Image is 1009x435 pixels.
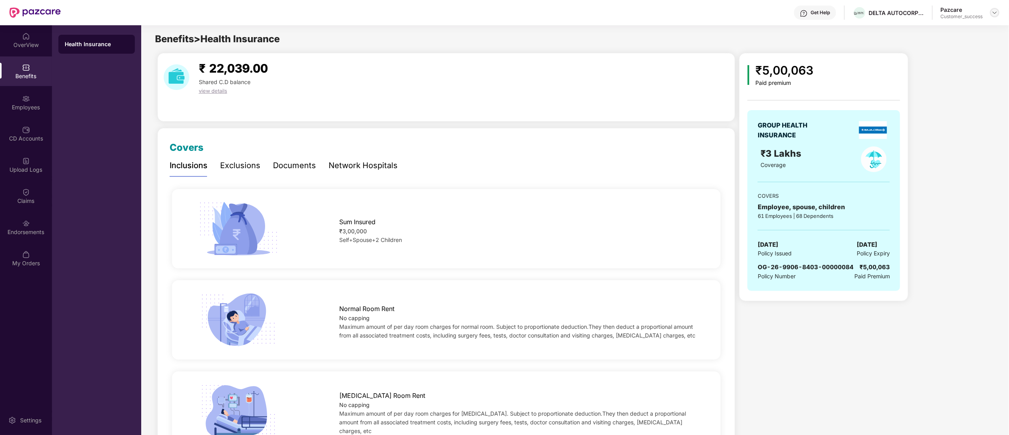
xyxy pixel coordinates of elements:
[170,159,207,172] div: Inclusions
[758,192,890,200] div: COVERS
[9,7,61,18] img: New Pazcare Logo
[196,199,281,259] img: icon
[758,240,778,249] span: [DATE]
[339,323,695,339] span: Maximum amount of per day room charges for normal room. Subject to proportionate deduction.They t...
[199,79,250,85] span: Shared C.D balance
[761,161,786,168] span: Coverage
[941,6,983,13] div: Pazcare
[860,262,890,272] div: ₹5,00,063
[758,273,796,279] span: Policy Number
[22,32,30,40] img: svg+xml;base64,PHN2ZyBpZD0iSG9tZSIgeG1sbnM9Imh0dHA6Ly93d3cudzMub3JnLzIwMDAvc3ZnIiB3aWR0aD0iMjAiIG...
[761,148,804,159] span: ₹3 Lakhs
[941,13,983,20] div: Customer_success
[869,9,924,17] div: DELTA AUTOCORP PRIVATE LIMITED
[756,80,814,86] div: Paid premium
[8,416,16,424] img: svg+xml;base64,PHN2ZyBpZD0iU2V0dGluZy0yMHgyMCIgeG1sbnM9Imh0dHA6Ly93d3cudzMub3JnLzIwMDAvc3ZnIiB3aW...
[339,236,402,243] span: Self+Spouse+2 Children
[339,391,425,401] span: [MEDICAL_DATA] Room Rent
[758,212,890,220] div: 61 Employees | 68 Dependents
[196,290,281,350] img: icon
[992,9,998,16] img: svg+xml;base64,PHN2ZyBpZD0iRHJvcGRvd24tMzJ4MzIiIHhtbG5zPSJodHRwOi8vd3d3LnczLm9yZy8yMDAwL3N2ZyIgd2...
[339,227,697,236] div: ₹3,00,000
[65,40,129,48] div: Health Insurance
[756,61,814,80] div: ₹5,00,063
[857,240,877,249] span: [DATE]
[22,157,30,165] img: svg+xml;base64,PHN2ZyBpZD0iVXBsb2FkX0xvZ3MiIGRhdGEtbmFtZT0iVXBsb2FkIExvZ3MiIHhtbG5zPSJodHRwOi8vd3...
[859,121,887,139] img: insurerLogo
[758,249,792,258] span: Policy Issued
[758,120,827,140] div: GROUP HEALTH INSURANCE
[18,416,44,424] div: Settings
[339,217,376,227] span: Sum Insured
[854,11,865,15] img: Picture1.png
[273,159,316,172] div: Documents
[747,65,749,85] img: icon
[22,126,30,134] img: svg+xml;base64,PHN2ZyBpZD0iQ0RfQWNjb3VudHMiIGRhdGEtbmFtZT0iQ0QgQWNjb3VudHMiIHhtbG5zPSJodHRwOi8vd3...
[22,188,30,196] img: svg+xml;base64,PHN2ZyBpZD0iQ2xhaW0iIHhtbG5zPSJodHRwOi8vd3d3LnczLm9yZy8yMDAwL3N2ZyIgd2lkdGg9IjIwIi...
[339,304,394,314] span: Normal Room Rent
[155,33,280,45] span: Benefits > Health Insurance
[164,64,189,90] img: download
[22,64,30,71] img: svg+xml;base64,PHN2ZyBpZD0iQmVuZWZpdHMiIHhtbG5zPSJodHRwOi8vd3d3LnczLm9yZy8yMDAwL3N2ZyIgd2lkdGg9Ij...
[22,95,30,103] img: svg+xml;base64,PHN2ZyBpZD0iRW1wbG95ZWVzIiB4bWxucz0iaHR0cDovL3d3dy53My5vcmcvMjAwMC9zdmciIHdpZHRoPS...
[758,202,890,212] div: Employee, spouse, children
[339,314,697,322] div: No capping
[811,9,830,16] div: Get Help
[170,142,204,153] span: Covers
[861,146,887,172] img: policyIcon
[800,9,808,17] img: svg+xml;base64,PHN2ZyBpZD0iSGVscC0zMngzMiIgeG1sbnM9Imh0dHA6Ly93d3cudzMub3JnLzIwMDAvc3ZnIiB3aWR0aD...
[22,219,30,227] img: svg+xml;base64,PHN2ZyBpZD0iRW5kb3JzZW1lbnRzIiB4bWxucz0iaHR0cDovL3d3dy53My5vcmcvMjAwMC9zdmciIHdpZH...
[854,272,890,281] span: Paid Premium
[329,159,398,172] div: Network Hospitals
[758,263,854,271] span: OG-26-9906-8403-00000084
[339,401,697,409] div: No capping
[22,251,30,259] img: svg+xml;base64,PHN2ZyBpZD0iTXlfT3JkZXJzIiBkYXRhLW5hbWU9Ik15IE9yZGVycyIgeG1sbnM9Imh0dHA6Ly93d3cudz...
[857,249,890,258] span: Policy Expiry
[199,61,268,75] span: ₹ 22,039.00
[199,88,227,94] span: view details
[339,410,686,434] span: Maximum amount of per day room charges for [MEDICAL_DATA]. Subject to proportionate deduction.The...
[220,159,260,172] div: Exclusions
